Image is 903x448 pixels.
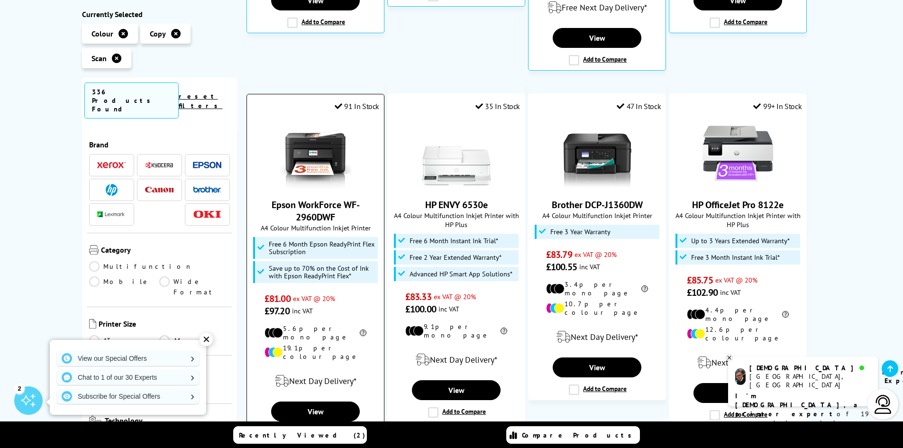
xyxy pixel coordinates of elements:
label: Add to Compare [710,410,767,421]
img: Xerox [97,162,126,169]
a: Kyocera [145,159,173,171]
span: Scan [91,54,107,63]
span: Copy [150,29,166,38]
span: £81.00 [265,293,291,305]
a: Lexmark [97,209,126,220]
span: £102.90 [687,286,718,299]
span: Free 3 Month Instant Ink Trial* [691,254,780,261]
a: View [553,357,641,377]
a: View [553,28,641,48]
a: reset filters [179,92,223,110]
span: ex VAT @ 20% [715,275,757,284]
img: Kyocera [145,162,173,169]
div: 47 In Stock [617,101,661,111]
a: Epson WorkForce WF-2960DWF [280,182,351,191]
a: Multifunction [89,261,192,272]
img: Brother DCP-J1360DW [562,118,633,189]
span: ex VAT @ 20% [575,250,617,259]
li: 19.1p per colour page [265,344,366,361]
a: Subscribe for Special Offers [57,389,199,404]
span: Technology [105,416,230,429]
div: 99+ In Stock [753,101,802,111]
span: Recently Viewed (2) [239,431,365,439]
a: HP OfficeJet Pro 8122e [702,182,774,191]
a: Epson [193,159,221,171]
a: View [271,402,359,421]
img: Canon [145,187,173,193]
li: 12.6p per colour page [687,325,789,342]
img: chris-livechat.png [735,368,746,385]
a: Chat to 1 of our 30 Experts [57,370,199,385]
img: HP OfficeJet Pro 8122e [702,118,774,189]
img: HP ENVY 6530e [421,118,492,189]
span: Category [101,245,230,256]
span: A4 Colour Multifunction Inkjet Printer with HP Plus [674,211,802,229]
div: [GEOGRAPHIC_DATA], [GEOGRAPHIC_DATA] [749,372,870,389]
span: ex VAT @ 20% [434,292,476,301]
a: Compare Products [506,426,640,444]
li: 4.4p per mono page [687,306,789,323]
a: View [693,383,782,403]
a: OKI [193,209,221,220]
img: Epson [193,162,221,169]
div: [DEMOGRAPHIC_DATA] [749,364,870,372]
label: Add to Compare [569,55,627,65]
img: Brother [193,186,221,193]
img: Printer Size [89,319,96,329]
span: Free 6 Month Instant Ink Trial* [410,237,498,245]
span: Advanced HP Smart App Solutions* [410,270,512,278]
a: Canon [145,184,173,196]
span: inc VAT [720,288,741,297]
a: View our Special Offers [57,351,199,366]
img: Lexmark [97,212,126,218]
a: Brother DCP-J1360DW [552,199,643,211]
span: 336 Products Found [84,82,179,119]
span: Free 2 Year Extended Warranty* [410,254,502,261]
span: A4 Colour Multifunction Inkjet Printer [252,223,379,232]
a: HP [97,184,126,196]
a: Recently Viewed (2) [233,426,367,444]
span: £85.75 [687,274,713,286]
span: inc VAT [579,262,600,271]
span: £83.33 [405,291,431,303]
span: A4 Colour Multifunction Inkjet Printer with HP Plus [392,211,520,229]
b: I'm [DEMOGRAPHIC_DATA], a printer expert [735,392,860,418]
a: Wide Format [159,276,230,297]
a: HP ENVY 6530e [425,199,488,211]
label: Add to Compare [569,384,627,395]
li: 5.6p per mono page [265,324,366,341]
img: Technology [89,416,103,427]
img: OKI [193,210,221,219]
span: £100.55 [546,261,577,273]
span: A4 Colour Multifunction Inkjet Printer [533,211,661,220]
li: 3.4p per mono page [546,280,648,297]
div: 91 In Stock [335,101,379,111]
span: Up to 3 Years Extended Warranty* [691,237,790,245]
div: 35 In Stock [475,101,520,111]
span: Save up to 70% on the Cost of Ink with Epson ReadyPrint Flex* [269,265,376,280]
img: Category [89,245,99,255]
span: £97.20 [265,305,290,317]
span: Compare Products [522,431,637,439]
span: Free 6 Month Epson ReadyPrint Flex Subscription [269,240,376,256]
span: Brand [89,140,230,149]
a: View [412,380,500,400]
a: Xerox [97,159,126,171]
div: ✕ [200,333,213,346]
span: Printer Size [99,319,230,330]
span: inc VAT [292,306,313,315]
img: user-headset-light.svg [874,395,893,414]
div: modal_delivery [674,349,802,376]
span: Free 3 Year Warranty [550,228,611,236]
div: Currently Selected [82,9,237,19]
li: 9.1p per mono page [405,322,507,339]
span: inc VAT [438,304,459,313]
img: HP [106,184,118,196]
a: HP OfficeJet Pro 8122e [692,199,784,211]
li: 10.7p per colour page [546,300,648,317]
a: Epson WorkForce WF-2960DWF [272,199,360,223]
a: HP ENVY 6530e [421,182,492,191]
div: modal_delivery [252,368,379,394]
label: Add to Compare [710,18,767,28]
span: £100.00 [405,303,436,315]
